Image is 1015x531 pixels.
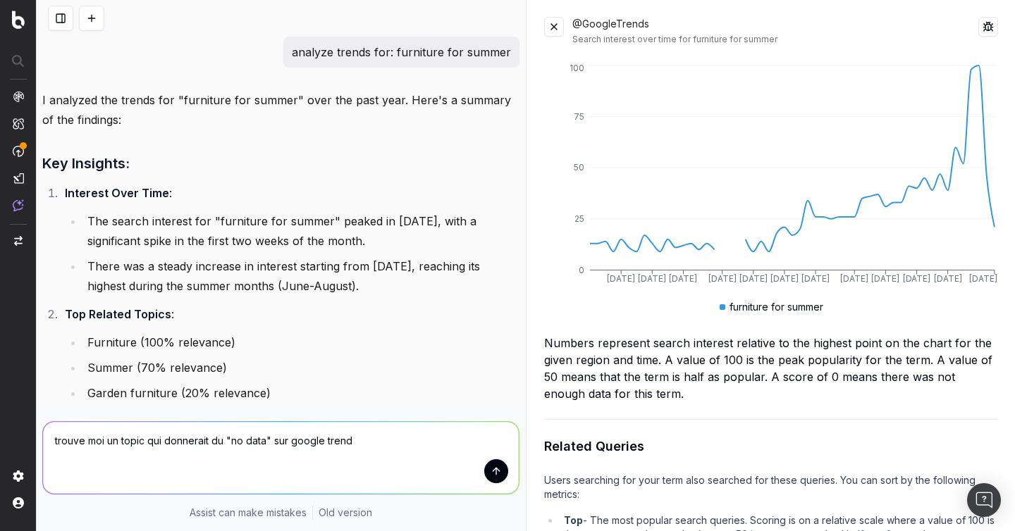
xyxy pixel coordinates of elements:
tspan: [DATE] [801,273,830,284]
p: analyze trends for: furniture for summer [292,42,511,62]
img: Assist [13,199,24,211]
div: Search interest over time for furniture for summer [572,34,979,45]
p: I analyzed the trends for "furniture for summer" over the past year. Here's a summary of the find... [42,90,519,130]
strong: Interest Over Time [65,186,169,200]
li: There was a steady increase in interest starting from [DATE], reaching its highest during the sum... [83,256,519,296]
tspan: [DATE] [638,273,666,284]
a: Old version [319,506,372,520]
img: Activation [13,145,24,157]
li: Garden furniture (20% relevance) [83,383,519,403]
img: Analytics [13,91,24,102]
div: furniture for summer [720,300,823,314]
tspan: [DATE] [770,273,799,284]
tspan: [DATE] [969,273,997,284]
tspan: 75 [574,111,584,122]
div: Numbers represent search interest relative to the highest point on the chart for the given region... [544,335,999,402]
tspan: [DATE] [840,273,868,284]
tspan: [DATE] [669,273,697,284]
img: Studio [13,173,24,184]
p: Assist can make mistakes [190,506,307,520]
b: Top [564,514,583,526]
li: : [61,183,519,296]
img: Setting [13,470,24,482]
tspan: 0 [579,265,584,275]
h2: Related Queries [544,437,999,456]
tspan: [DATE] [607,273,635,284]
strong: Top Related Topics [65,307,171,321]
p: Users searching for your term also searched for these queries. You can sort by the following metr... [544,473,999,501]
tspan: [DATE] [739,273,767,284]
div: Open Intercom Messenger [967,483,1001,517]
tspan: 25 [574,213,584,224]
tspan: [DATE] [871,273,899,284]
tspan: [DATE] [902,273,930,284]
img: Intelligence [13,118,24,130]
li: : [61,304,519,428]
img: Switch project [14,236,23,246]
div: @GoogleTrends [572,17,979,45]
tspan: [DATE] [934,273,962,284]
img: Botify logo [12,11,25,29]
tspan: [DATE] [708,273,736,284]
li: Summer (70% relevance) [83,358,519,377]
li: Furniture (100% relevance) [83,332,519,352]
tspan: 50 [574,163,584,173]
textarea: trouve moi un topic qui donnerait du "no data" sur google tren [43,422,519,494]
h3: Key Insights: [42,152,519,175]
li: The search interest for "furniture for summer" peaked in [DATE], with a significant spike in the ... [83,211,519,251]
tspan: 100 [570,63,584,73]
img: My account [13,497,24,508]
